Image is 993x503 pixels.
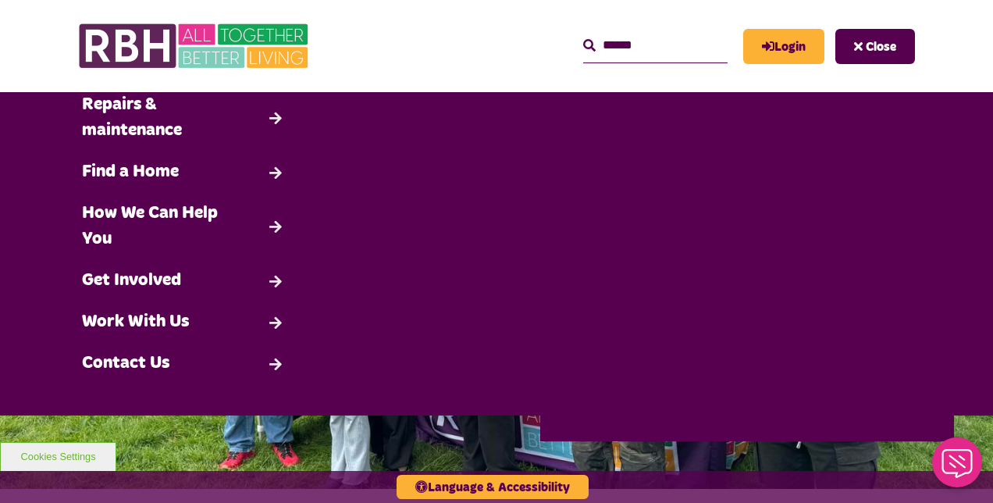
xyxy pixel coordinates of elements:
[74,193,294,260] a: How We Can Help You
[397,475,589,499] button: Language & Accessibility
[74,260,294,301] a: Get Involved
[78,16,312,77] img: RBH
[866,41,896,53] span: Close
[74,301,294,343] a: Work With Us
[743,29,824,64] a: MyRBH
[74,343,294,384] a: Contact Us
[74,152,294,193] a: Find a Home
[74,84,294,152] a: Repairs & maintenance
[923,433,993,503] iframe: Netcall Web Assistant for live chat
[583,29,728,62] input: Search
[835,29,915,64] button: Navigation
